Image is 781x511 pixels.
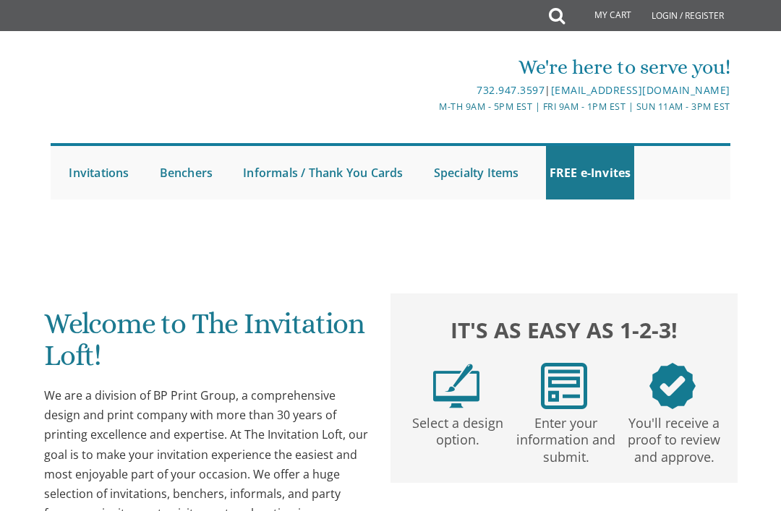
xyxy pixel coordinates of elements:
a: Invitations [65,146,132,199]
p: Enter your information and submit. [515,409,618,465]
h2: It's as easy as 1-2-3! [402,314,727,345]
a: Specialty Items [430,146,523,199]
img: step2.png [541,363,587,409]
h1: Welcome to The Invitation Loft! [44,308,369,382]
img: step3.png [649,363,696,409]
p: You'll receive a proof to review and approve. [623,409,725,465]
a: FREE e-Invites [546,146,635,199]
a: My Cart [563,1,641,30]
div: M-Th 9am - 5pm EST | Fri 9am - 1pm EST | Sun 11am - 3pm EST [278,99,730,114]
img: step1.png [433,363,479,409]
div: | [278,82,730,99]
a: Benchers [156,146,217,199]
a: 732.947.3597 [477,83,545,97]
p: Select a design option. [406,409,509,448]
a: Informals / Thank You Cards [239,146,406,199]
div: We're here to serve you! [278,53,730,82]
a: [EMAIL_ADDRESS][DOMAIN_NAME] [551,83,730,97]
